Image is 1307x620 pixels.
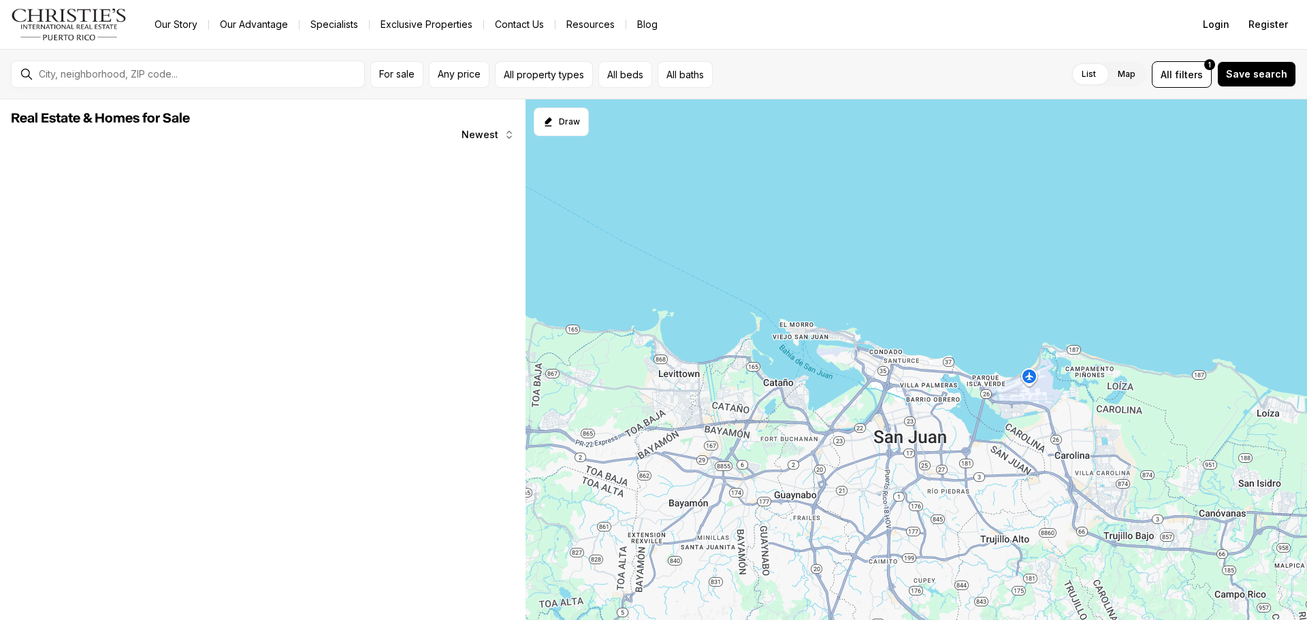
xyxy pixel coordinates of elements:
button: Start drawing [534,108,589,136]
button: All baths [658,61,713,88]
button: Any price [429,61,489,88]
span: All [1161,67,1172,82]
span: Login [1203,19,1229,30]
a: Resources [555,15,626,34]
span: Register [1248,19,1288,30]
button: All property types [495,61,593,88]
a: Specialists [300,15,369,34]
label: Map [1107,62,1146,86]
a: Our Story [144,15,208,34]
button: Newest [453,121,523,148]
span: Any price [438,69,481,80]
a: Exclusive Properties [370,15,483,34]
span: For sale [379,69,415,80]
img: logo [11,8,127,41]
span: Save search [1226,69,1287,80]
span: Newest [462,129,498,140]
a: Our Advantage [209,15,299,34]
span: Real Estate & Homes for Sale [11,112,190,125]
button: Save search [1217,61,1296,87]
label: List [1071,62,1107,86]
button: Login [1195,11,1238,38]
button: Contact Us [484,15,555,34]
button: For sale [370,61,423,88]
span: filters [1175,67,1203,82]
button: Register [1240,11,1296,38]
button: All beds [598,61,652,88]
a: Blog [626,15,668,34]
button: Allfilters1 [1152,61,1212,88]
span: 1 [1208,59,1211,70]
